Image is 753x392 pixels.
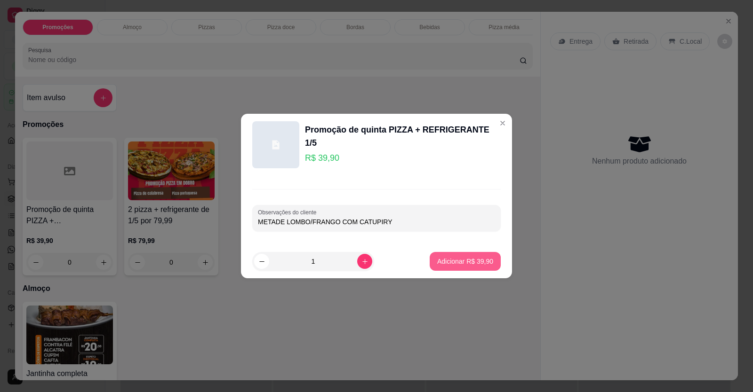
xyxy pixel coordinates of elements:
label: Observações do cliente [258,208,320,216]
input: Observações do cliente [258,217,495,227]
button: decrease-product-quantity [254,254,269,269]
button: Adicionar R$ 39,90 [430,252,501,271]
div: Promoção de quinta PIZZA + REFRIGERANTE 1/5 [305,123,501,149]
p: R$ 39,90 [305,151,501,165]
button: increase-product-quantity [357,254,372,269]
button: Close [495,116,510,131]
p: Adicionar R$ 39,90 [437,257,493,266]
